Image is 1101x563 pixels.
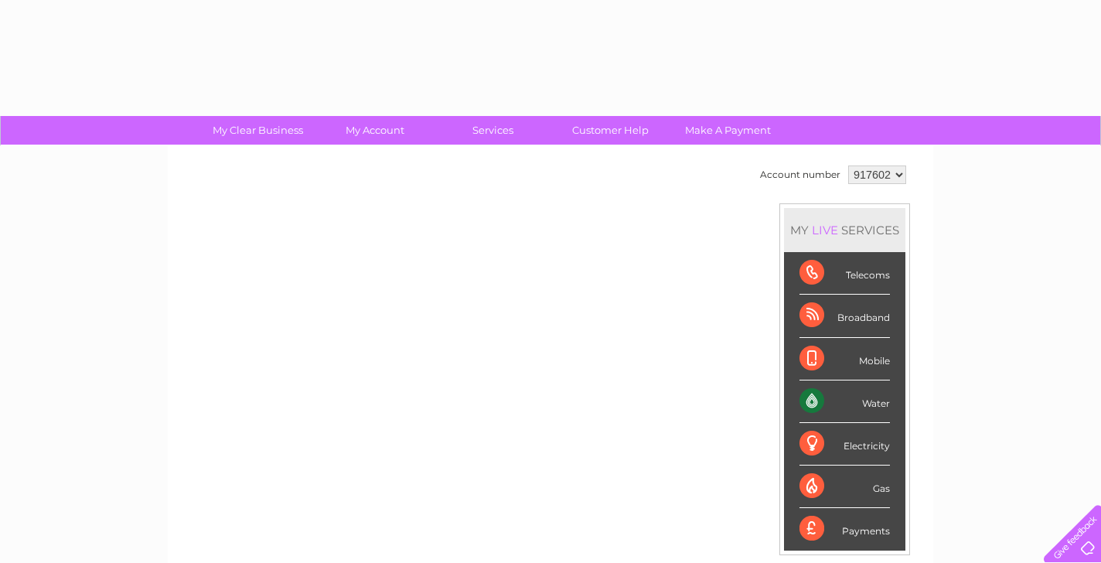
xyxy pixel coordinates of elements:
a: My Account [312,116,439,145]
div: MY SERVICES [784,208,905,252]
td: Account number [756,162,844,188]
a: My Clear Business [194,116,322,145]
a: Customer Help [547,116,674,145]
div: Telecoms [799,252,890,295]
a: Services [429,116,557,145]
div: Mobile [799,338,890,380]
div: Electricity [799,423,890,466]
div: Gas [799,466,890,508]
div: Water [799,380,890,423]
a: Make A Payment [664,116,792,145]
div: Broadband [799,295,890,337]
div: Payments [799,508,890,550]
div: LIVE [809,223,841,237]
